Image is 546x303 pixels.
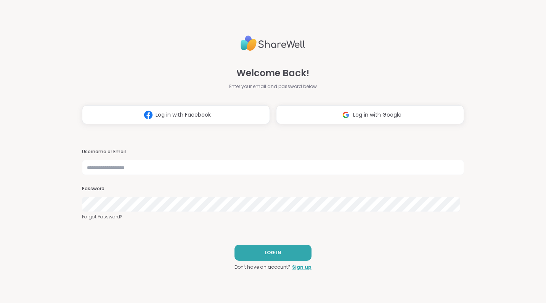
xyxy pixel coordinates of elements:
img: ShareWell Logomark [339,108,353,122]
a: Forgot Password? [82,213,464,220]
span: Enter your email and password below [229,83,317,90]
img: ShareWell Logomark [141,108,156,122]
h3: Password [82,186,464,192]
h3: Username or Email [82,149,464,155]
a: Sign up [292,264,312,271]
span: Don't have an account? [234,264,291,271]
span: LOG IN [265,249,281,256]
span: Log in with Facebook [156,111,211,119]
span: Welcome Back! [236,66,309,80]
img: ShareWell Logo [241,32,305,54]
button: Log in with Facebook [82,105,270,124]
span: Log in with Google [353,111,401,119]
button: Log in with Google [276,105,464,124]
button: LOG IN [234,245,312,261]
